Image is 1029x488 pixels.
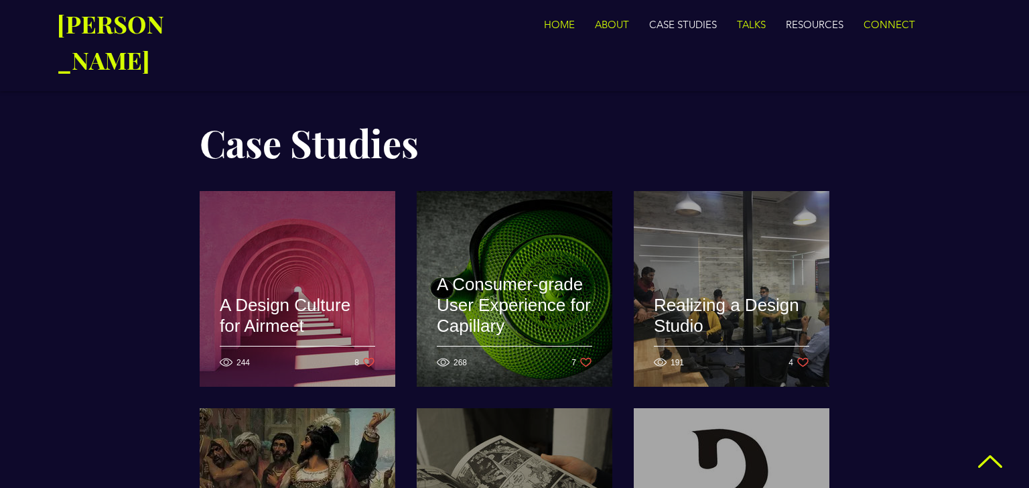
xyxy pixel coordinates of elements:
a: [PERSON_NAME] [57,11,164,76]
a: RESOURCES [776,11,853,38]
button: Like post [571,356,592,369]
p: CASE STUDIES [642,11,724,38]
button: Like post [354,356,375,369]
span: 4 [788,359,797,367]
p: ABOUT [588,11,636,38]
svg: 268 views [437,356,450,369]
a: CONNECT [853,11,923,38]
span: 7 [571,359,579,367]
nav: Site [385,11,923,38]
a: Realizing a Design Studio [654,294,809,369]
svg: 191 views [654,356,667,369]
p: RESOURCES [779,11,850,38]
span: 191 [671,358,684,367]
a: TALKS [727,11,776,38]
p: HOME [537,11,581,38]
a: A Design Culture for Airmeet [220,294,375,369]
p: CONNECT [857,11,922,38]
h2: Realizing a Design Studio [654,295,809,337]
svg: 244 views [220,356,232,369]
a: CASE STUDIES [639,11,727,38]
h2: A Design Culture for Airmeet [220,295,375,337]
h2: A Consumer-grade User Experience for Capillary [437,274,592,337]
p: TALKS [730,11,772,38]
span: 8 [354,359,362,367]
a: ABOUT [585,11,639,38]
button: Like post [788,356,809,369]
a: A Consumer-grade User Experience for Capillary [437,273,592,369]
span: Case Studies [200,117,419,168]
a: HOME [534,11,585,38]
span: 244 [236,358,250,367]
span: 268 [454,358,467,367]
